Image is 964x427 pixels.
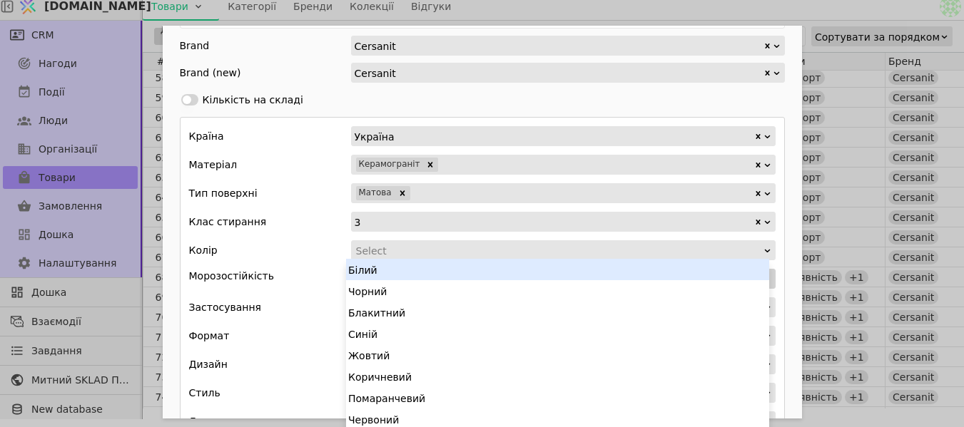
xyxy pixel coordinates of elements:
div: Україна [355,127,754,145]
div: Brand (new) [180,63,241,83]
div: Матеріал [189,155,238,175]
div: Дизайн [189,354,228,374]
div: Формат [189,326,230,346]
div: Застосування [189,297,262,317]
div: Колір [189,240,218,260]
div: Керамограніт [356,158,423,172]
div: Brand [180,36,210,56]
div: Помаранчевий [346,387,769,408]
div: Стиль [189,383,220,403]
div: Cersanit [355,36,763,55]
div: Країна [189,126,224,146]
div: Remove Матова [395,186,410,200]
div: Кількість на складі [203,93,303,108]
div: Коричневий [346,366,769,387]
div: Блакитний [346,302,769,323]
div: Морозостійкість [189,269,351,289]
div: Синій [346,323,769,344]
div: Тип поверхні [189,183,258,203]
div: Клас стирання [189,212,267,232]
div: Remove Керамограніт [422,158,438,172]
div: Жовтий [346,344,769,366]
div: Матова [356,186,395,200]
div: Білий [346,259,769,280]
div: Чорний [346,280,769,302]
div: Cersanit [355,63,763,82]
div: Add Opportunity [163,26,802,418]
div: 3 [355,212,754,231]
